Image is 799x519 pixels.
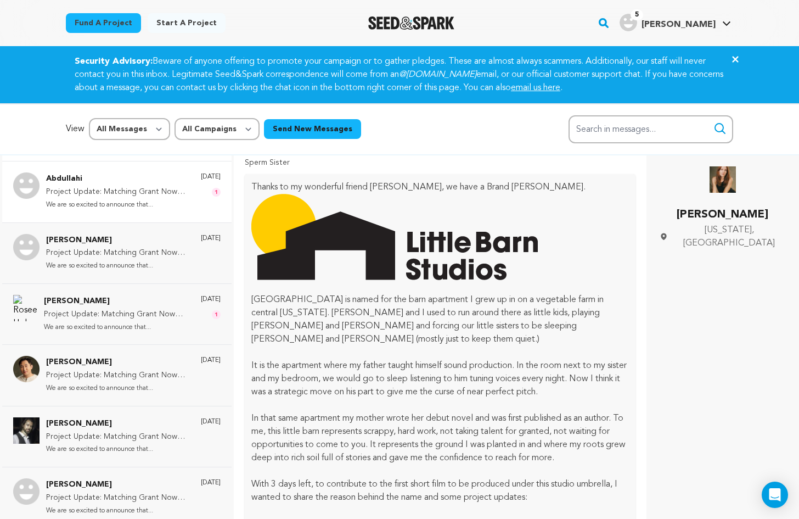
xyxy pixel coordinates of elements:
[13,295,37,321] img: Rosee Helen Photo
[46,369,190,382] p: Project Update: Matching Grant Now Active!
[44,308,190,321] p: Project Update: Matching Grant Now Active!
[66,13,141,33] a: Fund a project
[251,478,629,504] p: With 3 days left, to contribute to the first short film to be produced under this studio umbrella...
[201,417,221,426] p: [DATE]
[46,234,190,247] p: [PERSON_NAME]
[46,478,190,492] p: [PERSON_NAME]
[251,412,629,465] p: In that same apartment my mother wrote her debut novel and was first published as an author. To m...
[46,199,190,211] p: We are so excited to announce that...
[201,234,221,243] p: [DATE]
[46,186,190,199] p: Project Update: Matching Grant Now Active!
[710,166,736,193] img: Cerridwyn McCaffrey Photo
[75,57,153,66] strong: Security Advisory:
[620,14,716,31] div: Laura R.'s Profile
[368,16,454,30] img: Seed&Spark Logo Dark Mode
[46,417,190,431] p: [PERSON_NAME]
[46,172,190,186] p: Abdullahi
[13,417,40,444] img: Casey Lloyd Photo
[672,224,786,250] span: [US_STATE], [GEOGRAPHIC_DATA]
[201,172,221,181] p: [DATE]
[642,20,716,29] span: [PERSON_NAME]
[660,206,786,224] p: [PERSON_NAME]
[44,321,190,334] p: We are so excited to announce that...
[245,157,583,170] p: Sperm Sister
[148,13,226,33] a: Start a project
[46,247,190,260] p: Project Update: Matching Grant Now Active!
[13,478,40,505] img: Vanessa Anthony Photo
[46,431,190,444] p: Project Update: Matching Grant Now Active!
[368,16,454,30] a: Seed&Spark Homepage
[569,115,733,143] input: Search in messages...
[46,492,190,505] p: Project Update: Matching Grant Now Active!
[46,382,190,395] p: We are so excited to announce that...
[13,234,40,260] img: Brian Cole Photo
[212,310,221,319] span: 1
[264,119,361,139] button: Send New Messages
[620,14,637,31] img: user.png
[61,55,738,94] div: Beware of anyone offering to promote your campaign or to gather pledges. These are almost always ...
[631,9,643,20] span: 5
[46,505,190,517] p: We are so excited to announce that...
[511,83,560,92] a: email us here
[201,295,221,304] p: [DATE]
[251,359,629,399] p: It is the apartment where my father taught himself sound production. In the room next to my siste...
[13,356,40,382] img: Gregory Yang Photo
[44,295,190,308] p: [PERSON_NAME]
[46,356,190,369] p: [PERSON_NAME]
[251,181,629,194] p: Thanks to my wonderful friend [PERSON_NAME], we have a Brand [PERSON_NAME].
[13,172,40,199] img: Abdullahi Photo
[201,478,221,487] p: [DATE]
[46,260,190,272] p: We are so excited to announce that...
[617,12,733,35] span: Laura R.'s Profile
[212,188,221,197] span: 1
[46,443,190,456] p: We are so excited to announce that...
[251,194,538,280] img: 1755645518-image1.png
[201,356,221,365] p: [DATE]
[399,70,476,79] em: @[DOMAIN_NAME]
[66,122,85,136] p: View
[762,482,788,508] div: Open Intercom Messenger
[617,12,733,31] a: Laura R.'s Profile
[251,293,629,346] p: [GEOGRAPHIC_DATA] is named for the barn apartment I grew up in on a vegetable farm in central [US...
